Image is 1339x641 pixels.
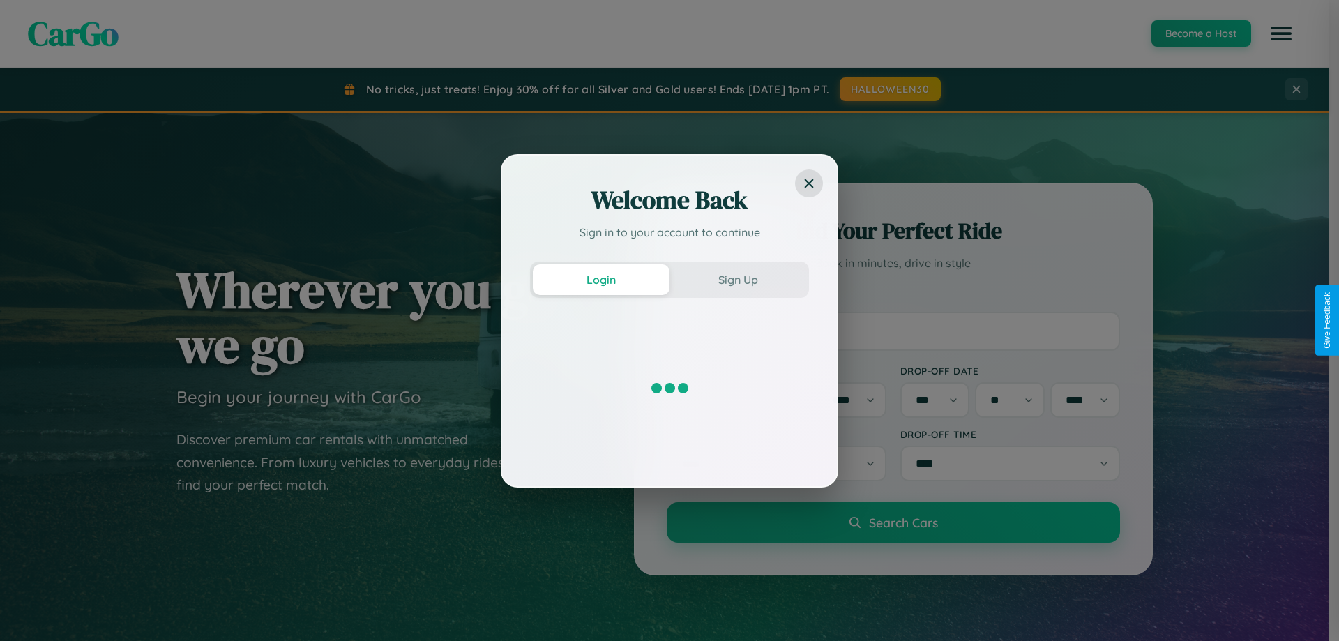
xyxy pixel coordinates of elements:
h2: Welcome Back [530,183,809,217]
p: Sign in to your account to continue [530,224,809,241]
button: Login [533,264,669,295]
iframe: Intercom live chat [14,594,47,627]
div: Give Feedback [1322,292,1332,349]
button: Sign Up [669,264,806,295]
